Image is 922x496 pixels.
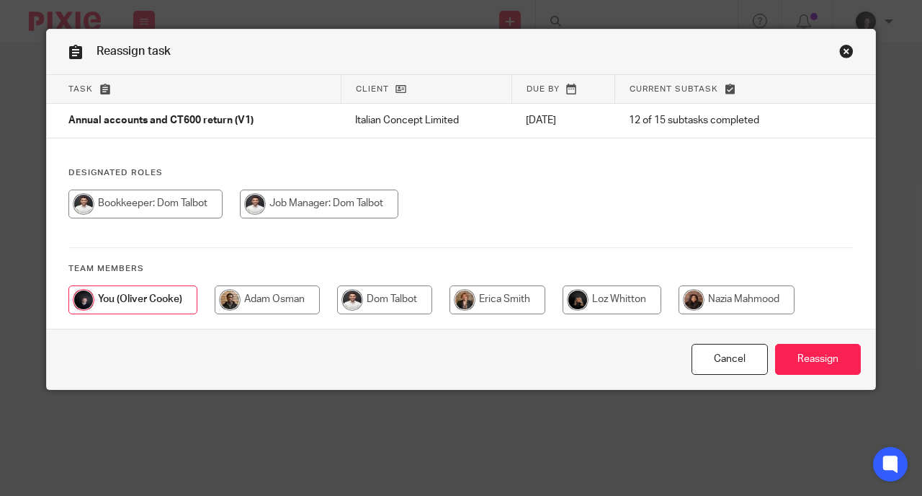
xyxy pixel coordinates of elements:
a: Close this dialog window [839,44,854,63]
p: [DATE] [526,113,600,128]
span: Client [356,85,389,93]
h4: Designated Roles [68,167,854,179]
span: Due by [527,85,560,93]
span: Annual accounts and CT600 return (V1) [68,116,254,126]
span: Current subtask [630,85,718,93]
span: Reassign task [97,45,171,57]
a: Close this dialog window [691,344,768,375]
p: Italian Concept Limited [355,113,497,128]
span: Task [68,85,93,93]
input: Reassign [775,344,861,375]
td: 12 of 15 subtasks completed [614,104,820,138]
h4: Team members [68,263,854,275]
